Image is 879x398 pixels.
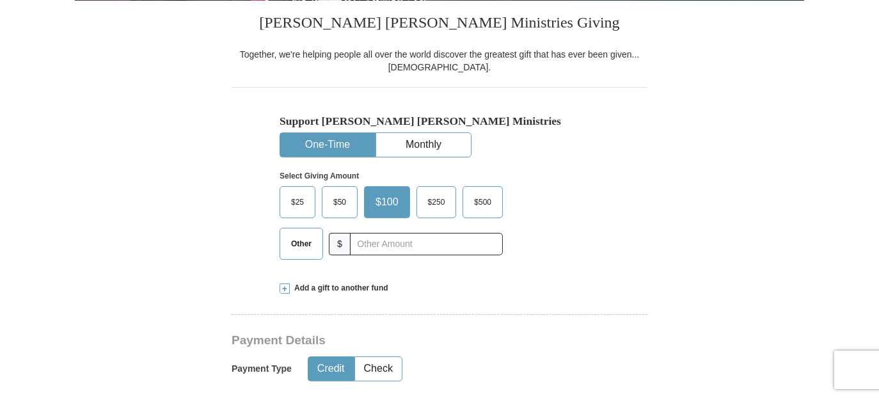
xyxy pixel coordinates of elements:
input: Other Amount [350,233,503,255]
button: Credit [308,357,354,381]
span: $50 [327,193,352,212]
span: Add a gift to another fund [290,283,388,294]
div: Together, we're helping people all over the world discover the greatest gift that has ever been g... [232,48,647,74]
span: Other [285,234,318,253]
button: Check [355,357,402,381]
h5: Payment Type [232,363,292,374]
span: $25 [285,193,310,212]
span: $500 [468,193,498,212]
h3: Payment Details [232,333,558,348]
span: $100 [369,193,405,212]
span: $250 [422,193,452,212]
strong: Select Giving Amount [280,171,359,180]
h5: Support [PERSON_NAME] [PERSON_NAME] Ministries [280,115,599,128]
button: One-Time [280,133,375,157]
h3: [PERSON_NAME] [PERSON_NAME] Ministries Giving [232,1,647,48]
span: $ [329,233,351,255]
button: Monthly [376,133,471,157]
